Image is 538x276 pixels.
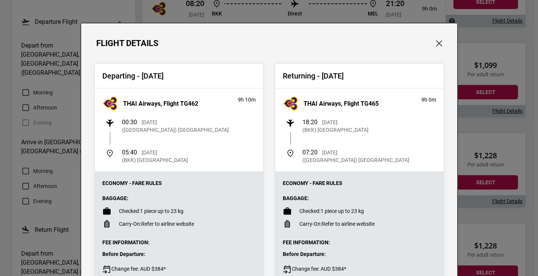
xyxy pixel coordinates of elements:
[102,195,128,201] strong: Baggage:
[122,149,137,156] span: 05:40
[299,208,321,214] span: Checked:
[102,251,145,257] strong: Before Departure:
[119,208,140,214] span: Checked:
[434,39,444,48] button: Close
[283,251,326,257] strong: Before Departure:
[96,39,159,48] h1: Flight Details
[119,207,183,215] p: 1 piece up to 23 kg
[119,221,141,227] span: Carry-On:
[102,71,256,80] h2: Departing - [DATE]
[283,71,436,80] h2: Returning - [DATE]
[122,126,229,134] p: ([GEOGRAPHIC_DATA]) [GEOGRAPHIC_DATA]
[421,96,436,103] p: 9h 0m
[302,119,318,126] span: 18:20
[283,195,309,201] strong: Baggage:
[142,149,157,156] p: [DATE]
[122,119,137,126] span: 00:30
[302,149,318,156] span: 07:20
[299,207,364,215] p: 1 piece up to 23 kg
[322,149,338,156] p: [DATE]
[102,239,150,245] strong: Fee Information:
[322,119,338,126] p: [DATE]
[302,126,368,134] p: (BKK) [GEOGRAPHIC_DATA]
[119,220,194,228] p: Refer to airline website
[302,156,409,164] p: ([GEOGRAPHIC_DATA]) [GEOGRAPHIC_DATA]
[283,179,436,187] p: Economy - Fare Rules
[102,179,256,187] p: Economy - Fare Rules
[299,221,322,227] span: Carry-On:
[122,156,188,164] p: (BKK) [GEOGRAPHIC_DATA]
[102,96,117,111] img: THAI Airways
[283,239,330,245] strong: Fee Information:
[123,100,198,107] h3: THAI Airways, Flight TG462
[304,100,379,107] h3: THAI Airways, Flight TG465
[102,265,166,274] span: Change fee: AUD $384*
[283,96,298,111] img: THAI Airways
[283,265,346,274] span: Change fee: AUD $384*
[238,96,256,103] p: 9h 10m
[299,220,375,228] p: Refer to airline website
[142,119,157,126] p: [DATE]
